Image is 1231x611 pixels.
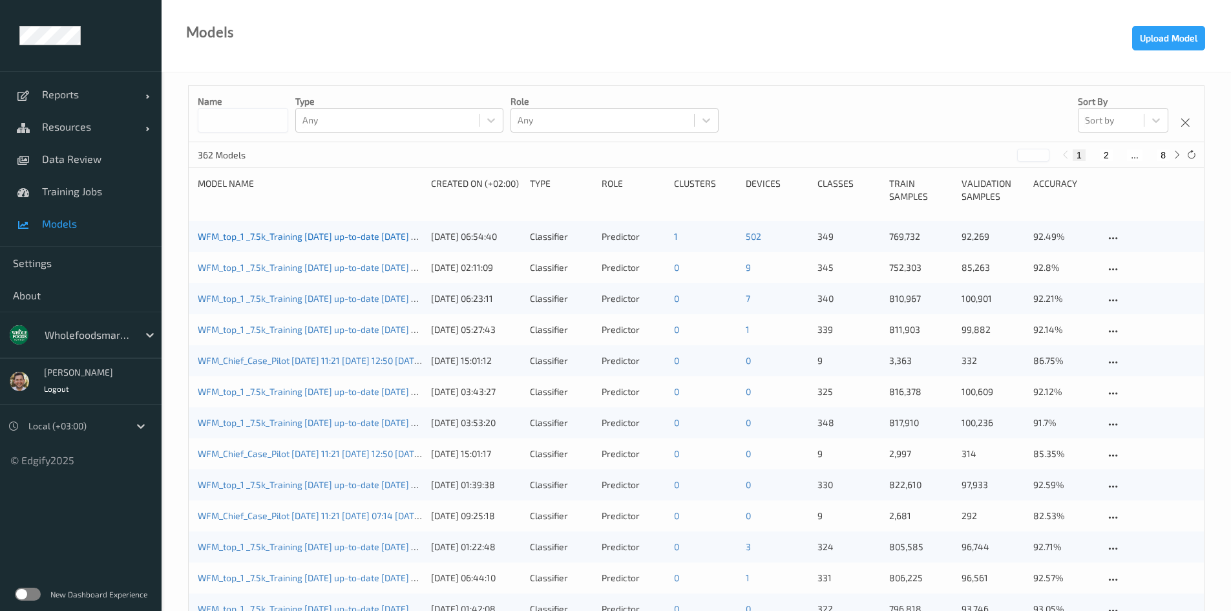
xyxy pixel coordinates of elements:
div: [DATE] 09:25:18 [431,509,521,522]
a: 0 [746,417,751,428]
a: WFM_Chief_Case_Pilot [DATE] 11:21 [DATE] 12:50 [DATE] 12:50 Auto Save [198,448,489,459]
a: 1 [746,572,750,583]
p: Name [198,95,288,108]
div: Predictor [602,447,664,460]
p: 100,609 [962,385,1024,398]
p: 822,610 [889,478,952,491]
div: Classifier [530,447,593,460]
div: [DATE] 01:22:48 [431,541,521,553]
p: 339 [817,323,880,336]
a: 0 [674,262,679,273]
p: 2,997 [889,447,952,460]
p: 86.75% [1033,354,1096,367]
div: Classifier [530,385,593,398]
div: Predictor [602,323,664,336]
a: WFM_top_1 _7.5k_Training [DATE] up-to-date [DATE] 08:29 [DATE] 08:29 Auto Save [198,386,532,397]
button: Upload Model [1132,26,1205,50]
p: 92.14% [1033,323,1096,336]
div: [DATE] 01:39:38 [431,478,521,491]
p: 817,910 [889,416,952,429]
div: Predictor [602,478,664,491]
p: Type [295,95,503,108]
div: Classifier [530,261,593,274]
div: Accuracy [1033,177,1096,203]
a: WFM_top_1 _7.5k_Training [DATE] up-to-date [DATE] 12:44 [DATE] 12:44 Auto Save [198,231,531,242]
p: 97,933 [962,478,1024,491]
div: Models [186,26,234,39]
a: WFM_top_1 _7.5k_Training [DATE] up-to-date [DATE] 08:02 [DATE] 08:02 Auto Save [198,262,532,273]
p: 314 [962,447,1024,460]
p: 332 [962,354,1024,367]
a: 502 [746,231,761,242]
p: 92.8% [1033,261,1096,274]
p: 9 [817,447,880,460]
p: 92.21% [1033,292,1096,305]
a: WFM_top_1 _7.5k_Training [DATE] up-to-date [DATE] 11:12 [DATE] 11:12 Auto Save [198,293,523,304]
button: ... [1127,149,1142,161]
a: 7 [746,293,750,304]
div: Classifier [530,323,593,336]
div: [DATE] 06:54:40 [431,230,521,243]
a: WFM_Chief_Case_Pilot [DATE] 11:21 [DATE] 07:14 [DATE] 07:14 Auto Save [198,510,489,521]
a: 9 [746,262,751,273]
p: 85,263 [962,261,1024,274]
a: WFM_top_1 _7.5k_Training [DATE] up-to-date [DATE] 09:33 [DATE] 09:33 Auto Save [198,324,531,335]
div: Predictor [602,416,664,429]
p: 9 [817,354,880,367]
a: 0 [674,386,679,397]
p: 769,732 [889,230,952,243]
div: [DATE] 06:44:10 [431,572,521,584]
p: 92.49% [1033,230,1096,243]
a: 0 [746,386,751,397]
a: 0 [746,355,751,366]
button: 8 [1157,149,1170,161]
a: WFM_Chief_Case_Pilot [DATE] 11:21 [DATE] 12:50 [DATE] 12:50 Auto Save [198,355,489,366]
a: 0 [674,355,679,366]
p: 91.7% [1033,416,1096,429]
div: Classifier [530,292,593,305]
div: Classifier [530,230,593,243]
p: 2,681 [889,509,952,522]
a: 1 [746,324,750,335]
p: 810,967 [889,292,952,305]
p: 3,363 [889,354,952,367]
a: 0 [674,293,679,304]
div: Predictor [602,230,664,243]
p: Role [510,95,719,108]
a: WFM_top_1 _7.5k_Training [DATE] up-to-date [DATE] 07:48 [DATE] 07:48 Auto Save [198,417,532,428]
div: Classifier [530,478,593,491]
div: Predictor [602,572,664,584]
a: 0 [674,572,679,583]
p: 92.71% [1033,541,1096,553]
button: 2 [1100,149,1113,161]
p: 806,225 [889,572,952,584]
div: Classifier [530,541,593,553]
div: [DATE] 05:27:43 [431,323,521,336]
div: Predictor [602,541,664,553]
a: 3 [746,541,751,552]
p: 752,303 [889,261,952,274]
div: devices [746,177,808,203]
p: 92.59% [1033,478,1096,491]
div: [DATE] 15:01:12 [431,354,521,367]
p: 96,561 [962,572,1024,584]
p: 805,585 [889,541,952,553]
div: Model Name [198,177,422,203]
p: 92.12% [1033,385,1096,398]
p: 811,903 [889,323,952,336]
p: 100,236 [962,416,1024,429]
div: Type [530,177,593,203]
div: Created On (+02:00) [431,177,521,203]
div: Predictor [602,385,664,398]
a: 0 [746,448,751,459]
a: 0 [674,324,679,335]
div: Predictor [602,261,664,274]
p: 345 [817,261,880,274]
div: Classifier [530,354,593,367]
a: 0 [746,479,751,490]
div: [DATE] 15:01:17 [431,447,521,460]
p: 9 [817,509,880,522]
div: Classifier [530,416,593,429]
p: 292 [962,509,1024,522]
div: Predictor [602,354,664,367]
